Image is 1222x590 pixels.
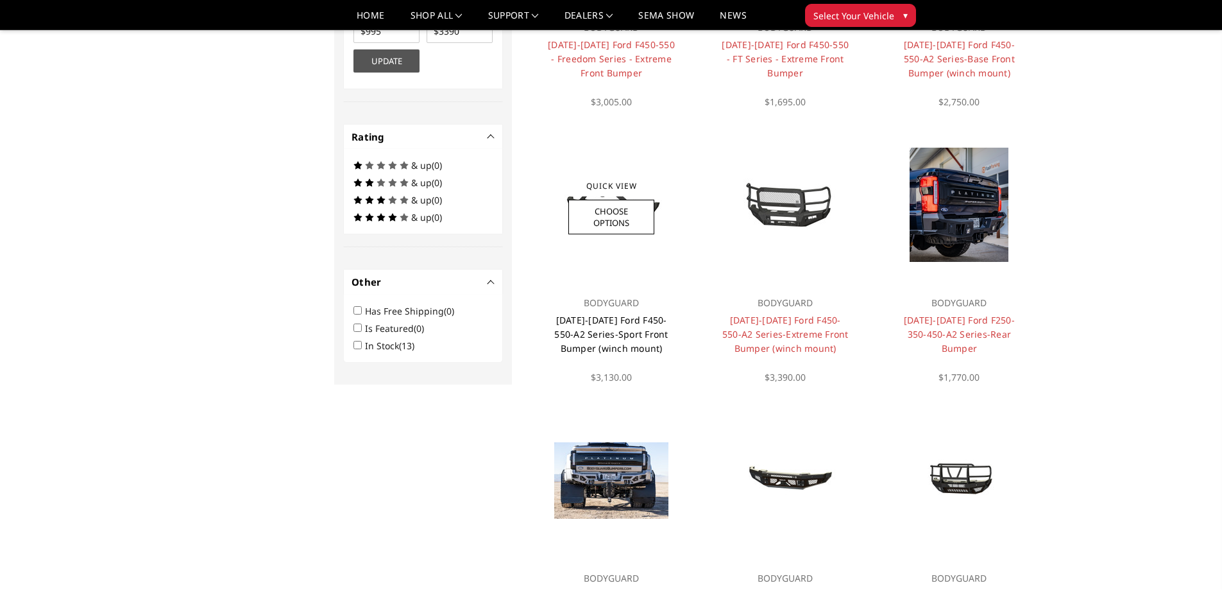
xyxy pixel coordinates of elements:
[638,11,694,30] a: SEMA Show
[411,177,432,189] span: & up
[547,295,675,311] p: BODYGUARD
[411,11,462,30] a: shop all
[765,371,806,383] span: $3,390.00
[903,8,908,22] span: ▾
[938,96,980,108] span: $2,750.00
[904,39,1015,79] a: [DATE]-[DATE] Ford F450-550-A2 Series-Base Front Bumper (winch mount)
[554,314,668,354] a: [DATE]-[DATE] Ford F450-550-A2 Series-Sport Front Bumper (winch mount)
[591,96,632,108] span: $3,005.00
[353,49,420,73] button: Update
[411,211,432,223] span: & up
[432,159,442,171] span: (0)
[548,39,675,79] a: [DATE]-[DATE] Ford F450-550 - Freedom Series - Extreme Front Bumper
[357,11,384,30] a: Home
[427,20,493,43] input: $3390
[432,194,442,206] span: (0)
[568,200,654,234] a: Choose Options
[722,39,849,79] a: [DATE]-[DATE] Ford F450-550 - FT Series - Extreme Front Bumper
[488,11,539,30] a: Support
[352,275,495,290] h4: Other
[444,305,454,317] span: (0)
[568,175,654,196] a: Quick View
[365,340,422,352] label: In Stock
[488,279,495,285] button: -
[938,371,980,383] span: $1,770.00
[399,340,414,352] span: (13)
[591,371,632,383] span: $3,130.00
[488,134,495,140] button: -
[414,322,424,334] span: (0)
[805,4,916,27] button: Select Your Vehicle
[813,9,894,22] span: Select Your Vehicle
[721,571,850,586] p: BODYGUARD
[432,211,442,223] span: (0)
[564,11,613,30] a: Dealers
[895,295,1024,311] p: BODYGUARD
[411,194,432,206] span: & up
[353,20,420,43] input: $995
[411,159,432,171] span: & up
[365,305,462,317] label: Has Free Shipping
[904,314,1015,354] a: [DATE]-[DATE] Ford F250-350-450-A2 Series-Rear Bumper
[721,295,850,311] p: BODYGUARD
[895,571,1024,586] p: BODYGUARD
[365,322,432,334] label: Is Featured
[722,314,849,354] a: [DATE]-[DATE] Ford F450-550-A2 Series-Extreme Front Bumper (winch mount)
[1158,528,1222,590] iframe: Chat Widget
[720,11,746,30] a: News
[547,571,675,586] p: BODYGUARD
[432,177,442,189] span: (0)
[765,96,806,108] span: $1,695.00
[352,130,495,144] h4: Rating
